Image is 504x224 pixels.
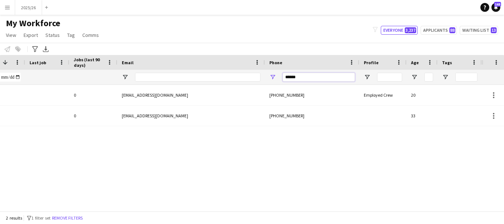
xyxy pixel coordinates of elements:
[407,106,438,126] div: 33
[45,32,60,38] span: Status
[364,60,379,65] span: Profile
[442,74,449,80] button: Open Filter Menu
[359,85,407,105] div: Employed Crew
[74,57,104,68] span: Jobs (last 90 days)
[79,30,102,40] a: Comms
[491,3,500,12] a: 165
[69,106,117,126] div: 0
[421,26,457,35] button: Applicants88
[122,60,134,65] span: Email
[494,2,501,7] span: 165
[30,60,46,65] span: Last job
[51,214,84,222] button: Remove filters
[442,60,452,65] span: Tags
[455,73,477,82] input: Tags Filter Input
[135,73,260,82] input: Email Filter Input
[269,60,282,65] span: Phone
[117,106,265,126] div: [EMAIL_ADDRESS][DOMAIN_NAME]
[405,27,416,33] span: 3,237
[283,73,355,82] input: Phone Filter Input
[424,73,433,82] input: Age Filter Input
[381,26,418,35] button: Everyone3,237
[31,215,51,221] span: 1 filter set
[42,30,63,40] a: Status
[122,74,128,80] button: Open Filter Menu
[69,85,117,105] div: 0
[377,73,402,82] input: Profile Filter Input
[3,30,19,40] a: View
[41,45,50,54] app-action-btn: Export XLSX
[6,18,60,29] span: My Workforce
[6,32,16,38] span: View
[117,85,265,105] div: [EMAIL_ADDRESS][DOMAIN_NAME]
[364,74,370,80] button: Open Filter Menu
[15,0,42,15] button: 2025/26
[24,32,38,38] span: Export
[407,85,438,105] div: 20
[491,27,497,33] span: 13
[449,27,455,33] span: 88
[82,32,99,38] span: Comms
[411,74,418,80] button: Open Filter Menu
[265,85,359,105] div: [PHONE_NUMBER]
[265,106,359,126] div: [PHONE_NUMBER]
[67,32,75,38] span: Tag
[64,30,78,40] a: Tag
[460,26,498,35] button: Waiting list13
[21,30,41,40] a: Export
[31,45,39,54] app-action-btn: Advanced filters
[269,74,276,80] button: Open Filter Menu
[411,60,419,65] span: Age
